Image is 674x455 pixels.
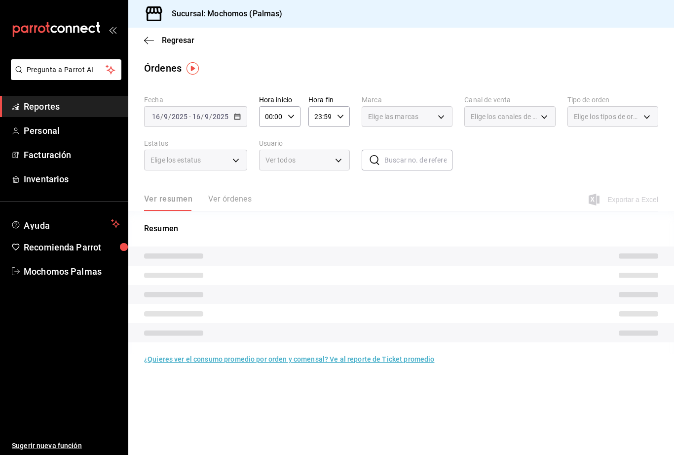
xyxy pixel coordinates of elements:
[265,155,332,165] span: Ver todos
[144,194,252,211] div: navigation tabs
[201,113,204,121] span: /
[24,148,120,162] span: Facturación
[151,113,160,121] input: --
[192,113,201,121] input: --
[368,112,418,122] span: Elige las marcas
[209,113,212,121] span: /
[212,113,229,121] input: ----
[109,26,116,34] button: open_drawer_menu
[168,113,171,121] span: /
[259,96,300,103] label: Hora inicio
[144,355,434,363] a: ¿Quieres ver el consumo promedio por orden y comensal? Ve al reporte de Ticket promedio
[12,441,120,451] span: Sugerir nueva función
[160,113,163,121] span: /
[24,100,120,113] span: Reportes
[24,265,120,278] span: Mochomos Palmas
[308,96,350,103] label: Hora fin
[144,223,658,235] p: Resumen
[464,96,555,103] label: Canal de venta
[567,96,658,103] label: Tipo de orden
[204,113,209,121] input: --
[471,112,537,122] span: Elige los canales de venta
[189,113,191,121] span: -
[150,155,201,165] span: Elige los estatus
[171,113,188,121] input: ----
[384,150,452,170] input: Buscar no. de referencia
[144,96,247,103] label: Fecha
[187,62,199,75] img: Tooltip marker
[144,140,247,147] label: Estatus
[162,36,194,45] span: Regresar
[7,72,121,82] a: Pregunta a Parrot AI
[144,36,194,45] button: Regresar
[144,61,182,76] div: Órdenes
[163,113,168,121] input: --
[574,112,640,122] span: Elige los tipos de orden
[24,124,120,137] span: Personal
[24,218,107,230] span: Ayuda
[11,59,121,80] button: Pregunta a Parrot AI
[27,65,106,75] span: Pregunta a Parrot AI
[24,241,120,254] span: Recomienda Parrot
[24,172,120,186] span: Inventarios
[164,8,283,20] h3: Sucursal: Mochomos (Palmas)
[259,140,350,147] label: Usuario
[362,96,452,103] label: Marca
